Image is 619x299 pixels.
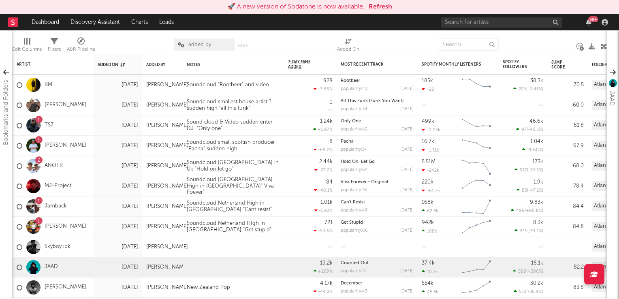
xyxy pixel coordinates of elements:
[65,14,126,30] a: Discovery Assistant
[98,283,138,293] div: [DATE]
[183,200,284,213] div: Soundcloud Netherland High in [GEOGRAPHIC_DATA] "Cant resist"
[530,281,543,286] div: 30.2k
[422,269,438,274] div: 10.3k
[527,87,542,92] span: -0.43 %
[519,290,526,294] span: 572
[146,122,188,129] div: [PERSON_NAME]
[314,86,333,92] div: -7.66 %
[326,179,333,185] div: 84
[146,284,188,291] div: [PERSON_NAME]
[323,78,333,83] div: 928
[528,168,542,173] span: -19.5 %
[48,45,61,54] div: Filters
[422,168,439,173] div: -242k
[146,183,188,190] div: [PERSON_NAME]
[45,122,53,129] a: TS7
[531,148,542,152] span: -60 %
[98,141,138,151] div: [DATE]
[341,200,414,205] div: Can't Resist
[1,80,11,145] div: Bookmarks and Folders
[146,264,188,271] div: [PERSON_NAME]
[183,160,284,172] div: Soundcloud [GEOGRAPHIC_DATA] in Uk "Hold on let go"
[341,147,367,152] div: popularity: 14
[320,261,333,266] div: 19.2k
[422,159,435,164] div: 5.51M
[400,289,414,294] div: [DATE]
[530,139,543,144] div: 1.04k
[183,177,284,196] div: Soundcloud [GEOGRAPHIC_DATA] High in [GEOGRAPHIC_DATA]" Viva Foever"
[422,179,433,185] div: 220k
[422,119,434,124] div: 499k
[458,217,495,237] svg: Chart title
[400,147,414,152] div: [DATE]
[520,168,527,173] span: 917
[531,261,543,266] div: 16.1k
[516,127,543,132] div: ( )
[314,269,333,274] div: +269 %
[341,119,414,124] div: Only One
[183,139,284,152] div: Soundcloud small scottish producer "Pacha" sudden high
[341,87,367,91] div: popularity: 43
[422,200,433,205] div: 168k
[527,269,542,274] span: +390 %
[341,188,367,192] div: popularity: 16
[514,167,543,173] div: ( )
[530,78,543,83] div: 38.3k
[187,62,268,67] div: Notes
[98,100,138,110] div: [DATE]
[521,128,527,132] span: 97
[422,127,440,132] div: -2.05k
[320,200,333,205] div: 1.01k
[528,128,542,132] span: -45.5 %
[341,168,368,172] div: popularity: 64
[551,202,584,211] div: 84.4
[337,34,359,58] div: Added On
[183,220,284,233] div: Soundcloud Netherland HIgh in [GEOGRAPHIC_DATA] "Get stupid"
[422,62,482,67] div: Spotify Monthly Listeners
[458,257,495,278] svg: Chart title
[45,142,86,149] a: [PERSON_NAME]
[518,269,526,274] span: 588
[146,143,188,149] div: [PERSON_NAME]
[67,45,95,54] div: A&R Pipeline
[314,289,333,294] div: -44.2 %
[329,100,333,105] div: 0
[341,127,367,132] div: popularity: 42
[98,202,138,211] div: [DATE]
[337,45,359,54] div: Added On
[527,148,530,152] span: 2
[520,229,527,233] span: 245
[527,290,542,294] span: -36.9 %
[45,183,71,190] a: MJ-Project
[45,102,86,109] a: [PERSON_NAME]
[146,62,166,67] div: Added By
[551,141,584,151] div: 67.9
[529,229,542,233] span: -19.1 %
[528,188,542,193] span: -47.1 %
[530,200,543,205] div: 9.83k
[146,203,188,210] div: [PERSON_NAME]
[458,136,495,156] svg: Chart title
[513,269,543,274] div: ( )
[341,261,414,265] div: Counted Out
[458,75,495,95] svg: Chart title
[551,161,584,171] div: 68.0
[98,80,138,90] div: [DATE]
[341,200,365,205] a: Can't Resist
[341,281,414,286] div: December
[400,127,414,132] div: [DATE]
[237,43,248,48] button: Save
[422,78,433,83] div: 185k
[422,87,434,92] div: -22
[458,278,495,298] svg: Chart title
[458,196,495,217] svg: Chart title
[551,100,584,110] div: 60.0
[422,281,433,286] div: 554k
[45,223,86,230] a: [PERSON_NAME]
[441,17,562,28] input: Search for artists
[400,168,414,172] div: [DATE]
[341,261,369,265] a: Counted Out
[341,180,414,184] div: Viva Forever - Original
[146,163,188,169] div: [PERSON_NAME]
[341,99,403,103] a: All This Funk (Funk You Want)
